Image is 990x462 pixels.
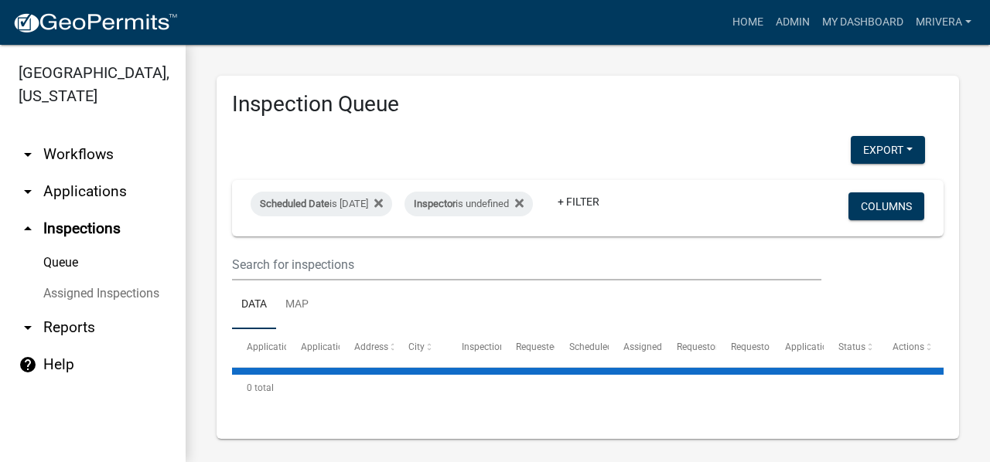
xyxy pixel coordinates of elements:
datatable-header-cell: Scheduled Time [555,329,609,366]
button: Columns [848,192,924,220]
span: Application Type [301,341,371,352]
span: Assigned Inspector [623,341,703,352]
button: Export [851,136,925,164]
a: Data [232,280,276,330]
i: arrow_drop_down [19,318,37,337]
datatable-header-cell: Application Description [770,329,824,366]
datatable-header-cell: Actions [877,329,931,366]
datatable-header-cell: Application [232,329,286,366]
div: 0 total [232,369,944,407]
datatable-header-cell: Assigned Inspector [609,329,663,366]
datatable-header-cell: Requestor Phone [716,329,770,366]
span: Scheduled Time [569,341,636,352]
h3: Inspection Queue [232,91,944,117]
span: Application Description [785,341,882,352]
i: arrow_drop_up [19,219,37,238]
div: is [DATE] [251,192,392,216]
span: Application [247,341,295,352]
datatable-header-cell: City [394,329,448,366]
span: Status [838,341,865,352]
div: is undefined [405,192,533,216]
datatable-header-cell: Inspection Type [447,329,501,366]
a: My Dashboard [816,8,910,37]
datatable-header-cell: Address [340,329,394,366]
span: Actions [893,341,924,352]
span: Requestor Phone [731,341,802,352]
datatable-header-cell: Status [824,329,878,366]
datatable-header-cell: Requestor Name [662,329,716,366]
span: Scheduled Date [260,198,329,209]
span: Requestor Name [677,341,746,352]
span: Address [354,341,388,352]
a: mrivera [910,8,978,37]
a: Admin [770,8,816,37]
datatable-header-cell: Application Type [286,329,340,366]
datatable-header-cell: Requested Date [501,329,555,366]
a: Home [726,8,770,37]
span: City [408,341,425,352]
span: Inspection Type [462,341,527,352]
i: arrow_drop_down [19,182,37,201]
span: Requested Date [516,341,581,352]
span: Inspector [414,198,456,209]
input: Search for inspections [232,249,821,280]
i: arrow_drop_down [19,145,37,164]
i: help [19,355,37,374]
a: Map [276,280,318,330]
a: + Filter [545,188,612,216]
